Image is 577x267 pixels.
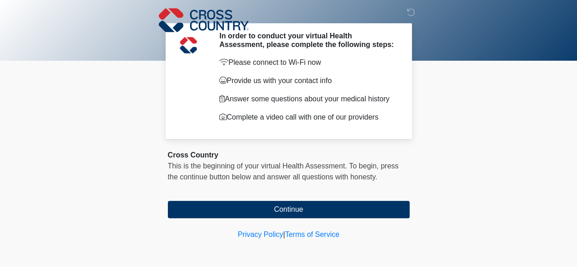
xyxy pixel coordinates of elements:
img: Cross Country Logo [159,7,249,33]
span: To begin, [349,162,380,170]
p: Provide us with your contact info [219,75,396,86]
h2: In order to conduct your virtual Health Assessment, please complete the following steps: [219,31,396,49]
a: | [283,230,285,238]
p: Complete a video call with one of our providers [219,112,396,123]
a: Privacy Policy [238,230,283,238]
p: Please connect to Wi-Fi now [219,57,396,68]
button: Continue [168,201,410,218]
a: Terms of Service [285,230,339,238]
img: Agent Avatar [175,31,202,59]
span: This is the beginning of your virtual Health Assessment. [168,162,347,170]
div: Cross Country [168,150,410,161]
p: Answer some questions about your medical history [219,94,396,105]
span: press the continue button below and answer all questions with honesty. [168,162,399,181]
